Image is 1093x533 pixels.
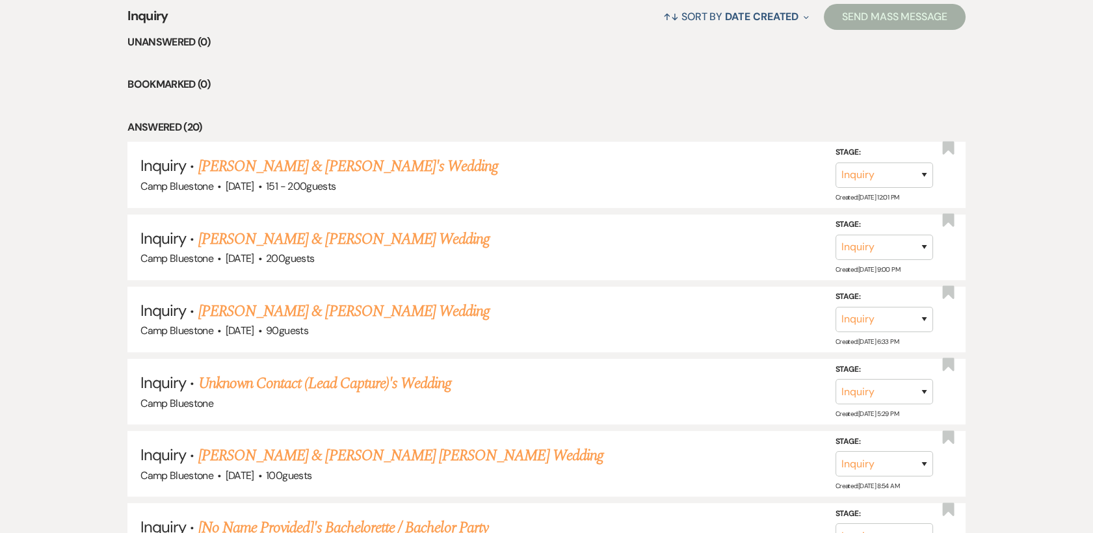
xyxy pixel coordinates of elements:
[140,372,186,393] span: Inquiry
[127,6,168,34] span: Inquiry
[266,252,314,265] span: 200 guests
[836,265,900,274] span: Created: [DATE] 9:00 PM
[140,252,213,265] span: Camp Bluestone
[663,10,679,23] span: ↑↓
[140,155,186,175] span: Inquiry
[836,337,899,346] span: Created: [DATE] 6:33 PM
[266,179,336,193] span: 151 - 200 guests
[226,252,254,265] span: [DATE]
[198,300,490,323] a: [PERSON_NAME] & [PERSON_NAME] Wedding
[226,469,254,482] span: [DATE]
[266,469,311,482] span: 100 guests
[836,218,933,232] label: Stage:
[725,10,798,23] span: Date Created
[140,396,213,410] span: Camp Bluestone
[140,179,213,193] span: Camp Bluestone
[140,445,186,465] span: Inquiry
[140,324,213,337] span: Camp Bluestone
[198,372,452,395] a: Unknown Contact (Lead Capture)'s Wedding
[836,409,899,418] span: Created: [DATE] 5:29 PM
[836,146,933,160] label: Stage:
[140,469,213,482] span: Camp Bluestone
[266,324,308,337] span: 90 guests
[198,444,603,467] a: [PERSON_NAME] & [PERSON_NAME] [PERSON_NAME] Wedding
[198,227,490,251] a: [PERSON_NAME] & [PERSON_NAME] Wedding
[836,362,933,376] label: Stage:
[836,482,899,490] span: Created: [DATE] 8:54 AM
[226,179,254,193] span: [DATE]
[127,76,966,93] li: Bookmarked (0)
[836,192,899,201] span: Created: [DATE] 12:01 PM
[836,507,933,521] label: Stage:
[140,228,186,248] span: Inquiry
[127,34,966,51] li: Unanswered (0)
[127,119,966,136] li: Answered (20)
[226,324,254,337] span: [DATE]
[824,4,966,30] button: Send Mass Message
[836,290,933,304] label: Stage:
[836,435,933,449] label: Stage:
[198,155,499,178] a: [PERSON_NAME] & [PERSON_NAME]'s Wedding
[140,300,186,320] span: Inquiry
